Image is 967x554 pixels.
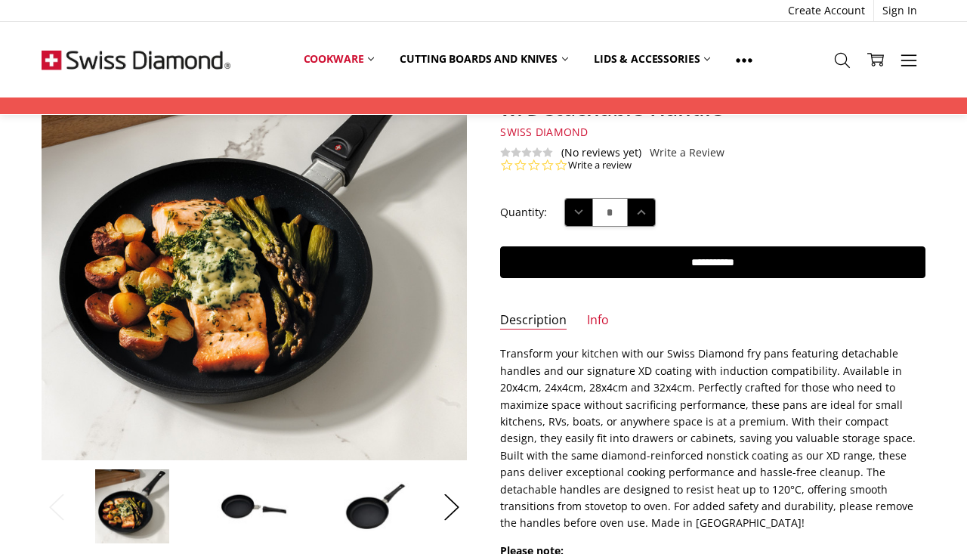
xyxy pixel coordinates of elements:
a: Cutting boards and knives [387,42,581,76]
a: Write a Review [650,147,724,159]
a: Write a review [568,159,632,172]
span: (No reviews yet) [561,147,641,159]
a: Description [500,312,567,330]
label: Quantity: [500,204,547,221]
a: Show All [723,42,765,76]
img: XD Induction 24cm x 4cm FRY PAN w/Detachable Handle [216,481,292,532]
img: Free Shipping On Every Order [42,22,230,97]
h1: XD Induction 24cm x 4cm FRY PAN w/Detachable Handle [500,68,925,121]
img: XD Induction 24cm x 4cm FRY PAN w/Detachable Handle [94,469,170,544]
a: Cookware [291,42,388,76]
a: Info [587,312,609,330]
p: Transform your kitchen with our Swiss Diamond fry pans featuring detachable handles and our signa... [500,345,925,531]
a: Lids & Accessories [581,42,723,76]
img: XD Induction 24cm x 4cm FRY PAN w/Detachable Handle [338,481,413,532]
span: Swiss Diamond [500,125,588,139]
button: Previous [42,484,72,531]
button: Next [437,484,467,531]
